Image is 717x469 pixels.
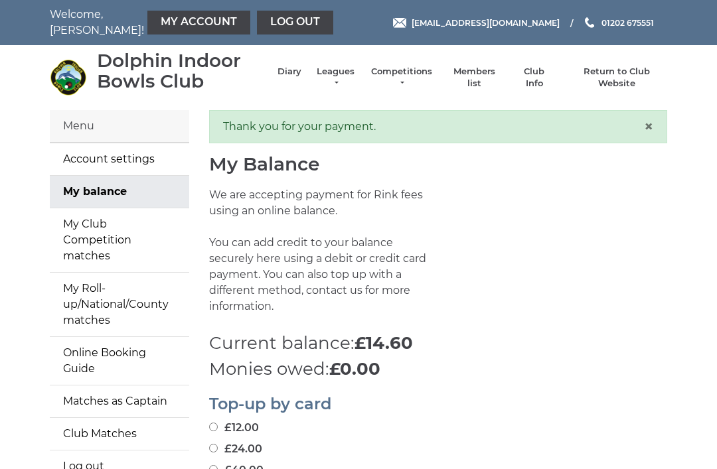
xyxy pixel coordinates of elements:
nav: Welcome, [PERSON_NAME]! [50,7,295,38]
span: × [644,117,653,136]
a: Members list [446,66,501,90]
a: Competitions [370,66,434,90]
a: My Roll-up/National/County matches [50,273,189,336]
span: [EMAIL_ADDRESS][DOMAIN_NAME] [412,17,560,27]
p: Monies owed: [209,356,667,382]
a: My Account [147,11,250,34]
a: Log out [257,11,333,34]
img: Dolphin Indoor Bowls Club [50,59,86,96]
a: Phone us 01202 675551 [583,17,654,29]
a: Club Info [515,66,554,90]
p: Current balance: [209,330,667,356]
strong: £14.60 [355,332,413,354]
h1: My Balance [209,154,667,174]
a: Email [EMAIL_ADDRESS][DOMAIN_NAME] [393,17,560,29]
a: Return to Club Website [567,66,667,90]
strong: £0.00 [329,358,380,379]
label: £12.00 [209,420,259,436]
div: Thank you for your payment. [209,110,667,143]
a: Online Booking Guide [50,337,189,385]
input: £24.00 [209,444,218,452]
a: Matches as Captain [50,385,189,417]
a: Club Matches [50,418,189,450]
a: My balance [50,176,189,208]
img: Email [393,18,406,28]
img: Phone us [585,17,594,28]
input: £12.00 [209,423,218,431]
a: Leagues [315,66,357,90]
div: Menu [50,110,189,143]
label: £24.00 [209,441,262,457]
h2: Top-up by card [209,395,667,413]
span: 01202 675551 [601,17,654,27]
button: Close [644,119,653,135]
a: Account settings [50,143,189,175]
a: Diary [278,66,301,78]
div: Dolphin Indoor Bowls Club [97,50,264,92]
a: My Club Competition matches [50,208,189,272]
p: We are accepting payment for Rink fees using an online balance. You can add credit to your balanc... [209,187,428,330]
